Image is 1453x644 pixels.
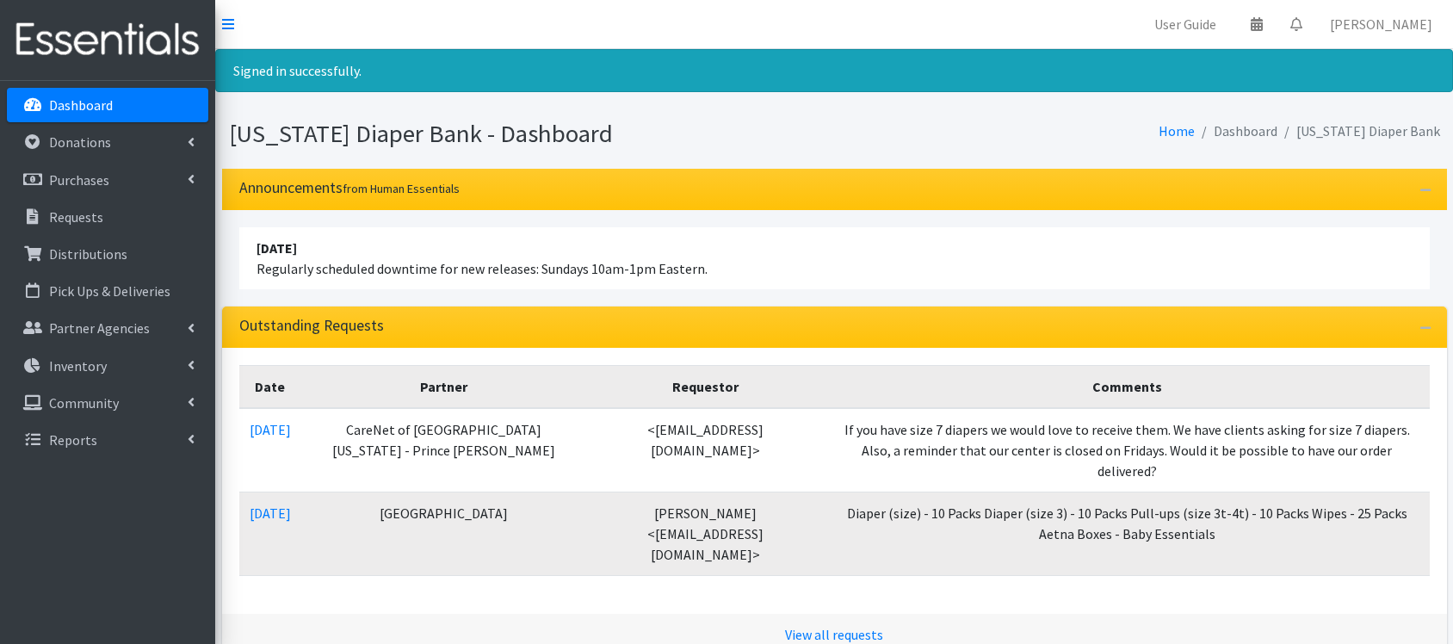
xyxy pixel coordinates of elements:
[49,133,111,151] p: Donations
[250,505,291,522] a: [DATE]
[49,431,97,449] p: Reports
[1195,119,1277,144] li: Dashboard
[7,200,208,234] a: Requests
[825,365,1430,408] th: Comments
[1277,119,1440,144] li: [US_STATE] Diaper Bank
[7,386,208,420] a: Community
[49,282,170,300] p: Pick Ups & Deliveries
[49,245,127,263] p: Distributions
[239,317,384,335] h3: Outstanding Requests
[7,88,208,122] a: Dashboard
[301,492,587,575] td: [GEOGRAPHIC_DATA]
[49,208,103,226] p: Requests
[49,394,119,412] p: Community
[825,492,1430,575] td: Diaper (size) - 10 Packs Diaper (size 3) - 10 Packs Pull-ups (size 3t-4t) - 10 Packs Wipes - 25 P...
[49,171,109,189] p: Purchases
[343,181,460,196] small: from Human Essentials
[825,408,1430,492] td: If you have size 7 diapers we would love to receive them. We have clients asking for size 7 diape...
[7,125,208,159] a: Donations
[785,626,883,643] a: View all requests
[229,119,828,149] h1: [US_STATE] Diaper Bank - Dashboard
[1316,7,1446,41] a: [PERSON_NAME]
[586,365,824,408] th: Requestor
[1141,7,1230,41] a: User Guide
[239,227,1430,289] li: Regularly scheduled downtime for new releases: Sundays 10am-1pm Eastern.
[1159,122,1195,139] a: Home
[49,357,107,375] p: Inventory
[49,319,150,337] p: Partner Agencies
[7,349,208,383] a: Inventory
[7,163,208,197] a: Purchases
[49,96,113,114] p: Dashboard
[586,492,824,575] td: [PERSON_NAME] <[EMAIL_ADDRESS][DOMAIN_NAME]>
[7,311,208,345] a: Partner Agencies
[7,423,208,457] a: Reports
[7,274,208,308] a: Pick Ups & Deliveries
[239,179,460,197] h3: Announcements
[301,365,587,408] th: Partner
[7,11,208,69] img: HumanEssentials
[257,239,297,257] strong: [DATE]
[215,49,1453,92] div: Signed in successfully.
[301,408,587,492] td: CareNet of [GEOGRAPHIC_DATA][US_STATE] - Prince [PERSON_NAME]
[250,421,291,438] a: [DATE]
[7,237,208,271] a: Distributions
[239,365,301,408] th: Date
[586,408,824,492] td: <[EMAIL_ADDRESS][DOMAIN_NAME]>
